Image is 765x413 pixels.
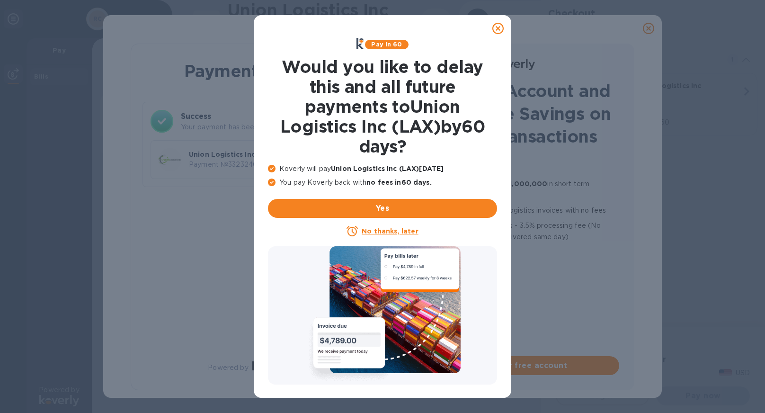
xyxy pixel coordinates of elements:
[181,111,349,122] h3: Success
[425,205,619,216] p: all logistics invoices with no fees
[252,361,292,373] img: Logo
[366,179,431,186] b: no fees in 60 days .
[189,160,285,170] p: Payment № 33232404
[505,180,547,188] b: $1,000,000
[276,203,489,214] span: Yes
[331,165,444,172] b: Union Logistics Inc (LAX) [DATE]
[208,363,248,373] p: Powered by
[425,220,619,242] p: for Credit cards - 3.5% processing fee (No transaction limit, funds delivered same day)
[418,360,612,371] span: Create your free account
[268,164,497,174] p: Koverly will pay
[371,41,402,48] b: Pay in 60
[146,59,354,83] h1: Payment Result
[425,178,619,201] p: Quick approval for up to in short term financing
[495,59,535,70] img: Logo
[268,57,497,156] h1: Would you like to delay this and all future payments to Union Logistics Inc (LAX) by 60 days ?
[425,206,499,214] b: 60 more days to pay
[289,151,308,158] b: Total
[425,246,619,258] p: No transaction limit
[362,227,418,235] u: No thanks, later
[189,150,285,159] p: Union Logistics Inc (LAX)
[268,199,497,218] button: Yes
[268,178,497,188] p: You pay Koverly back with
[425,165,496,172] b: No transaction fees
[411,356,619,375] button: Create your free account
[425,222,461,229] b: Lower fee
[289,160,341,170] p: $5,244.60
[181,122,349,132] p: Your payment has been completed.
[411,80,619,148] h1: Create an Account and Unlock Fee Savings on Future Transactions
